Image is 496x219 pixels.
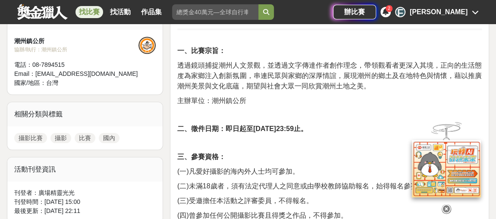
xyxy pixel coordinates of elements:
[177,97,246,104] span: 主辦單位：潮州鎮公所
[75,6,103,18] a: 找比賽
[7,157,163,181] div: 活動刊登資訊
[177,125,308,132] strong: 二、徵件日期：即日起至[DATE]23:59止。
[333,5,376,19] a: 辦比賽
[14,206,156,216] div: 最後更新： [DATE] 22:11
[177,153,226,160] strong: 三、參賽資格：
[177,168,299,175] span: (一)凡愛好攝影的海內外人士均可參加。
[177,197,313,204] span: (三)受邀擔任本活動之評審委員，不得報名。
[172,4,258,20] input: 總獎金40萬元—全球自行車設計比賽
[410,7,468,17] div: [PERSON_NAME]
[14,188,156,197] div: 刊登者： 廣場精靈光光
[99,133,119,143] a: 國內
[14,46,138,53] div: 協辦/執行： 潮州鎮公所
[412,140,481,197] img: d2146d9a-e6f6-4337-9592-8cefde37ba6b.png
[50,133,71,143] a: 攝影
[138,6,165,18] a: 作品集
[14,60,138,69] div: 電話： 08-7894515
[7,102,163,126] div: 相關分類與標籤
[14,79,46,86] span: 國家/地區：
[177,182,424,190] span: (二)未滿18歲者，須有法定代理人之同意或由學校教師協助報名，始得報名參賽。
[46,79,58,86] span: 台灣
[14,37,138,46] div: 潮州鎮公所
[107,6,134,18] a: 找活動
[388,6,390,11] span: 2
[14,69,138,78] div: Email： [EMAIL_ADDRESS][DOMAIN_NAME]
[14,133,47,143] a: 攝影比賽
[75,133,95,143] a: 比賽
[395,7,405,17] div: F
[177,62,482,90] span: 透過鏡頭捕捉潮州人文景觀，並透過文字傳達作者創作理念，帶領觀看者更深入其境，正向的生活態度為家鄉注入創新氛圍，串連民眾與家鄉的深厚情誼，展現潮州的鄉土及在地特色與情懷，藉以推廣潮州美景與文化底蘊...
[177,212,348,219] span: (四)曾參加任何公開攝影比賽且得獎之作品，不得參加。
[14,197,156,206] div: 刊登時間： [DATE] 15:00
[177,47,226,54] strong: 一、比賽宗旨：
